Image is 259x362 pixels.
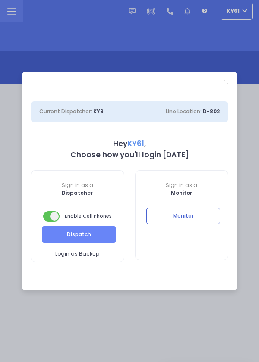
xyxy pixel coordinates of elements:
b: Choose how you'll login [DATE] [70,150,189,160]
button: Monitor [146,208,221,224]
span: Line Location: [166,108,202,115]
b: Hey , [113,138,146,149]
span: Sign in as a [31,181,124,189]
b: Monitor [171,189,192,197]
span: Sign in as a [136,181,228,189]
span: Enable Cell Phones [43,210,112,222]
span: Current Dispatcher: [39,108,92,115]
span: Login as Backup [55,250,99,258]
span: KY9 [93,108,104,115]
span: KY61 [127,138,144,149]
b: Dispatcher [62,189,93,197]
button: Dispatch [42,226,116,243]
span: D-802 [203,108,220,115]
a: Close [224,79,228,84]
